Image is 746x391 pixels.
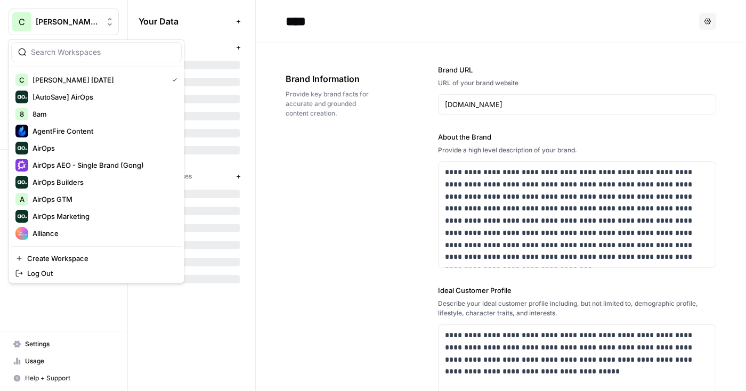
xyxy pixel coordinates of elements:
input: www.sundaysoccer.com [445,99,709,110]
span: Brand Information [286,72,378,85]
span: 8 [20,109,24,119]
div: URL of your brand website [438,78,716,88]
input: Search Workspaces [31,47,175,58]
span: [PERSON_NAME] [DATE] [36,17,100,27]
span: AirOps Builders [33,177,173,188]
span: 8am [33,109,173,119]
span: C [19,75,25,85]
div: Provide a high level description of your brand. [438,145,716,155]
a: Usage [9,353,119,370]
span: Alliance [33,228,173,239]
img: AgentFire Content Logo [15,125,28,137]
span: Help + Support [25,373,114,383]
label: About the Brand [438,132,716,142]
a: Create Workspace [11,251,182,266]
img: AirOps Logo [15,142,28,154]
span: Log Out [27,268,173,279]
img: AirOps Marketing Logo [15,210,28,223]
span: Usage [25,356,114,366]
span: AirOps GTM [33,194,173,205]
div: Workspace: Caroline AirCraft April 2025 [9,39,184,283]
span: C [19,15,25,28]
span: A [20,194,25,205]
img: AirOps Builders Logo [15,176,28,189]
a: Settings [9,336,119,353]
button: Help + Support [9,370,119,387]
span: AgentFire Content [33,126,173,136]
img: [AutoSave] AirOps Logo [15,91,28,103]
span: Provide key brand facts for accurate and grounded content creation. [286,89,378,118]
span: Your Data [139,15,232,28]
label: Brand URL [438,64,716,75]
span: AirOps Marketing [33,211,173,222]
button: Workspace: Caroline AirCraft April 2025 [9,9,119,35]
div: Describe your ideal customer profile including, but not limited to, demographic profile, lifestyl... [438,299,716,318]
span: AirOps [33,143,173,153]
img: Alliance Logo [15,227,28,240]
label: Ideal Customer Profile [438,285,716,296]
span: [PERSON_NAME] [DATE] [33,75,164,85]
a: Log Out [11,266,182,281]
img: AirOps AEO - Single Brand (Gong) Logo [15,159,28,172]
span: AirOps AEO - Single Brand (Gong) [33,160,173,170]
span: Settings [25,339,114,349]
span: Create Workspace [27,253,173,264]
span: [AutoSave] AirOps [33,92,173,102]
